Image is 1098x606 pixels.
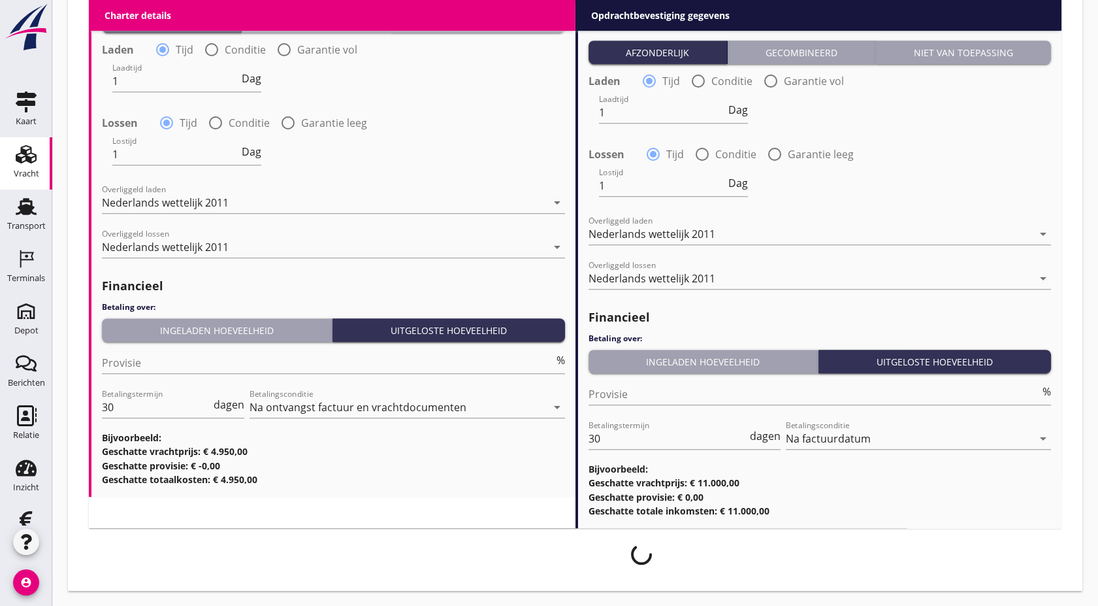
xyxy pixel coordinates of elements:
[242,9,390,33] button: Gecombineerd
[112,71,239,92] input: Laadtijd
[549,239,565,255] i: arrow_drop_down
[250,401,466,413] div: Na ontvangst factuur en vrachtdocumenten
[229,116,270,129] label: Conditie
[395,14,560,28] div: Niet van toepassing
[102,352,554,373] input: Provisie
[1035,271,1051,286] i: arrow_drop_down
[589,75,621,88] strong: Laden
[733,46,870,59] div: Gecombineerd
[102,43,134,56] strong: Laden
[3,3,50,52] img: logo-small.a267ee39.svg
[599,175,726,196] input: Lostijd
[589,384,1041,405] input: Provisie
[662,75,680,88] label: Tijd
[8,379,45,387] div: Berichten
[180,116,197,129] label: Tijd
[332,318,565,342] button: Uitgeloste hoeveelheid
[16,117,37,126] div: Kaart
[7,274,45,282] div: Terminals
[14,169,39,178] div: Vracht
[7,222,46,230] div: Transport
[881,46,1046,59] div: Niet van toepassing
[876,41,1051,64] button: Niet van toepassing
[747,431,781,441] div: dagen
[390,9,565,33] button: Niet van toepassing
[242,73,261,84] span: Dag
[599,102,726,123] input: Laadtijd
[176,43,193,56] label: Tijd
[102,397,211,418] input: Betalingstermijn
[589,273,715,284] div: Nederlands wettelijk 2011
[102,197,229,209] div: Nederlands wettelijk 2011
[666,148,684,161] label: Tijd
[589,148,624,161] strong: Lossen
[112,144,239,165] input: Lostijd
[711,75,752,88] label: Conditie
[589,41,728,64] button: Afzonderlijk
[102,318,332,342] button: Ingeladen hoeveelheid
[102,241,229,253] div: Nederlands wettelijk 2011
[589,462,1052,476] h3: Bijvoorbeeld:
[554,355,565,365] div: %
[589,428,748,449] input: Betalingstermijn
[102,459,565,473] h3: Geschatte provisie: € -0,00
[784,75,844,88] label: Garantie vol
[102,445,565,458] h3: Geschatte vrachtprijs: € 4.950,00
[107,324,327,337] div: Ingeladen hoeveelheid
[728,178,748,188] span: Dag
[589,228,715,240] div: Nederlands wettelijk 2011
[102,473,565,486] h3: Geschatte totaalkosten: € 4.950,00
[102,9,242,33] button: Afzonderlijk
[301,116,367,129] label: Garantie leeg
[549,195,565,210] i: arrow_drop_down
[589,504,1052,518] h3: Geschatte totale inkomsten: € 11.000,00
[549,399,565,415] i: arrow_drop_down
[824,355,1046,369] div: Uitgeloste hoeveelheid
[589,309,1052,326] h2: Financieel
[715,148,756,161] label: Conditie
[107,14,236,28] div: Afzonderlijk
[594,46,722,59] div: Afzonderlijk
[211,399,244,410] div: dagen
[594,355,813,369] div: Ingeladen hoeveelheid
[13,483,39,492] div: Inzicht
[788,148,854,161] label: Garantie leeg
[786,433,871,445] div: Na factuurdatum
[589,333,1052,345] h4: Betaling over:
[1035,431,1051,446] i: arrow_drop_down
[13,431,39,439] div: Relatie
[102,116,138,129] strong: Lossen
[1040,386,1051,397] div: %
[14,326,39,335] div: Depot
[102,431,565,445] h3: Bijvoorbeeld:
[338,324,560,337] div: Uitgeloste hoeveelheid
[1035,226,1051,242] i: arrow_drop_down
[728,41,876,64] button: Gecombineerd
[589,16,1052,34] h2: Laad/los-condities
[589,490,1052,504] h3: Geschatte provisie: € 0,00
[728,105,748,115] span: Dag
[102,277,565,295] h2: Financieel
[589,476,1052,490] h3: Geschatte vrachtprijs: € 11.000,00
[247,14,384,28] div: Gecombineerd
[13,569,39,596] i: account_circle
[818,350,1051,373] button: Uitgeloste hoeveelheid
[297,43,357,56] label: Garantie vol
[589,350,819,373] button: Ingeladen hoeveelheid
[225,43,266,56] label: Conditie
[102,301,565,313] h4: Betaling over:
[242,146,261,157] span: Dag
